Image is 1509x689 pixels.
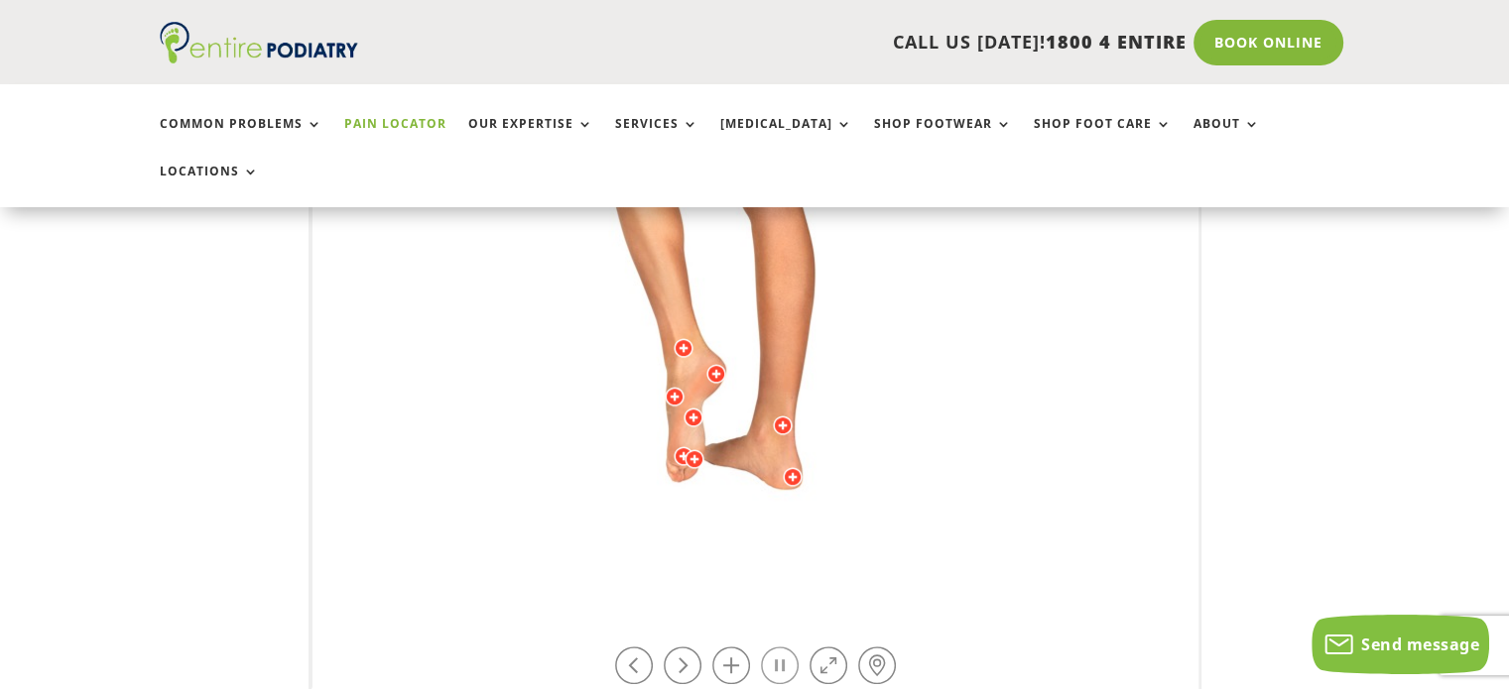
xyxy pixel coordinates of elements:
a: Our Expertise [468,117,593,160]
a: Shop Footwear [874,117,1012,160]
img: logo (1) [160,22,358,63]
a: Hot-spots on / off [858,646,896,684]
p: CALL US [DATE]! [435,30,1187,56]
a: Shop Foot Care [1034,117,1172,160]
a: Rotate left [615,646,653,684]
a: Play / Stop [761,646,799,684]
a: Book Online [1194,20,1343,65]
a: Common Problems [160,117,322,160]
button: Send message [1312,615,1489,674]
span: Send message [1361,633,1479,655]
a: [MEDICAL_DATA] [720,117,852,160]
a: Zoom in / out [712,646,750,684]
a: Services [615,117,698,160]
a: Rotate right [664,646,701,684]
a: Entire Podiatry [160,48,358,67]
a: About [1194,117,1260,160]
a: Locations [160,165,259,207]
a: Pain Locator [344,117,446,160]
a: Full Screen on / off [810,646,847,684]
span: 1800 4 ENTIRE [1046,30,1187,54]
